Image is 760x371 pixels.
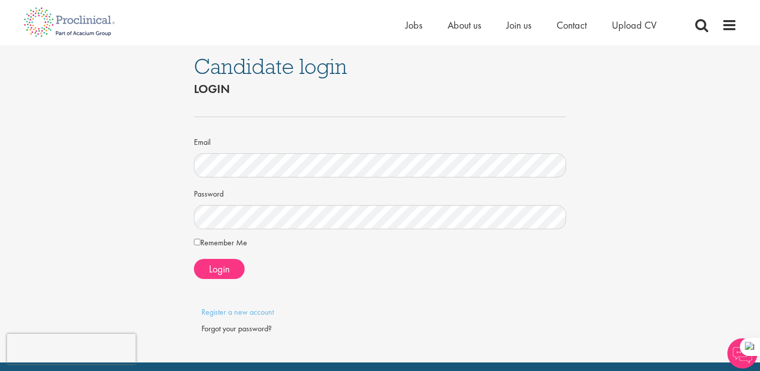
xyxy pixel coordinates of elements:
[194,82,567,96] h2: Login
[727,338,757,368] img: Chatbot
[405,19,422,32] a: Jobs
[557,19,587,32] a: Contact
[7,334,136,364] iframe: reCAPTCHA
[194,259,245,279] button: Login
[194,133,210,148] label: Email
[201,323,559,335] div: Forgot your password?
[209,262,230,275] span: Login
[612,19,657,32] a: Upload CV
[194,239,200,245] input: Remember Me
[201,307,274,317] a: Register a new account
[194,53,347,80] span: Candidate login
[194,237,247,249] label: Remember Me
[194,185,224,200] label: Password
[448,19,481,32] a: About us
[506,19,531,32] a: Join us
